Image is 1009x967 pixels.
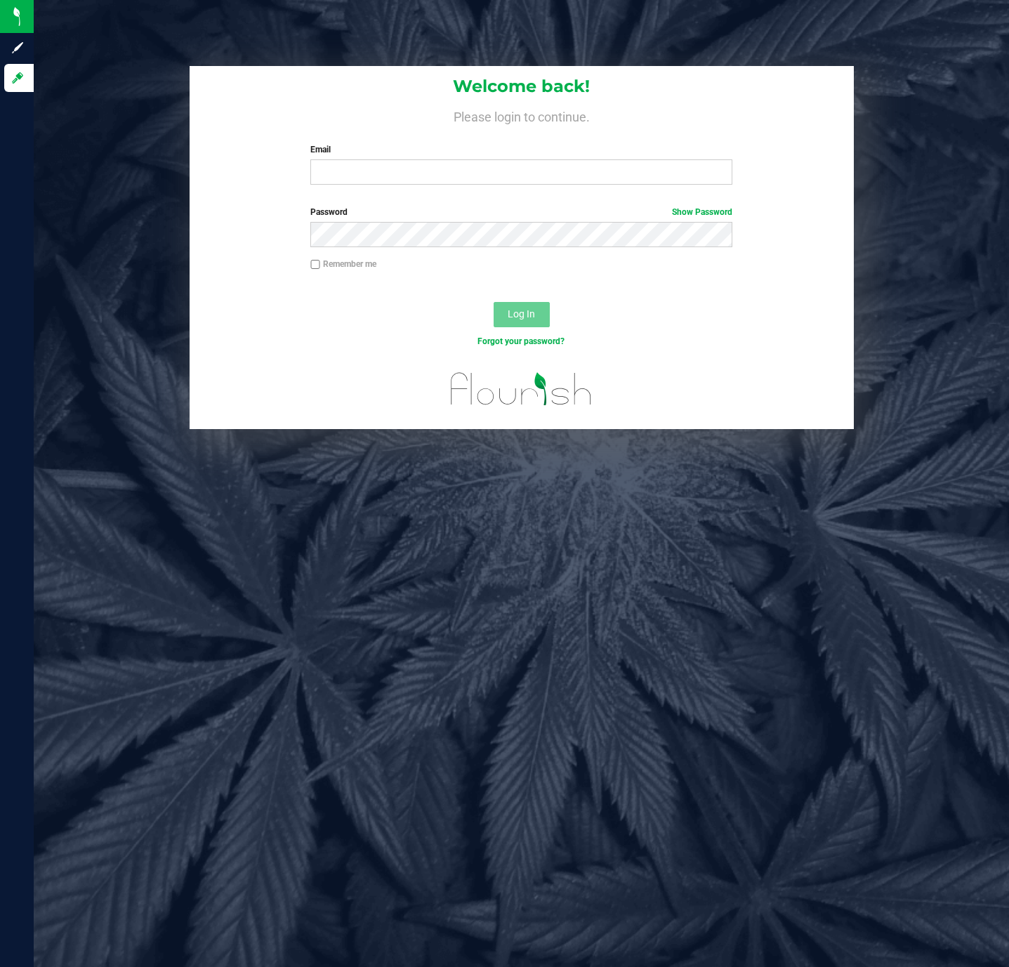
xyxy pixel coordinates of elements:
h1: Welcome back! [190,77,854,96]
label: Email [310,143,732,156]
inline-svg: Log in [11,71,25,85]
button: Log In [494,302,550,327]
h4: Please login to continue. [190,107,854,124]
span: Password [310,207,348,217]
a: Show Password [672,207,732,217]
input: Remember me [310,260,320,270]
label: Remember me [310,258,376,270]
a: Forgot your password? [477,336,565,346]
img: flourish_logo.svg [438,362,605,416]
inline-svg: Sign up [11,41,25,55]
span: Log In [508,308,535,320]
